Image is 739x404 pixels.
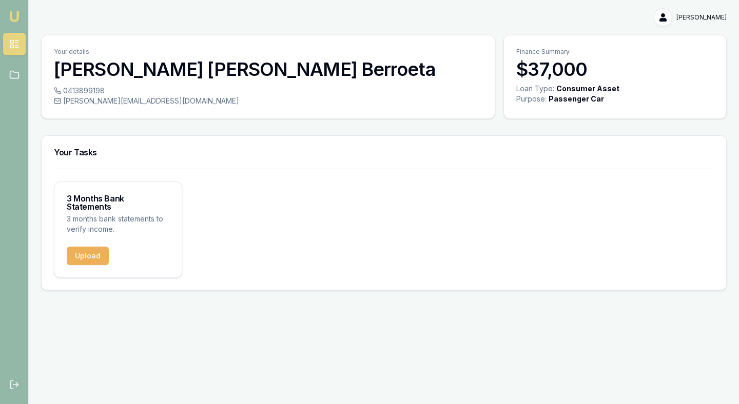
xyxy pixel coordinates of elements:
[676,13,727,22] span: [PERSON_NAME]
[54,48,482,56] p: Your details
[516,48,714,56] p: Finance Summary
[549,94,604,104] div: Passenger Car
[63,86,105,96] span: 0413899198
[516,94,547,104] div: Purpose:
[67,247,109,265] button: Upload
[516,84,554,94] div: Loan Type:
[67,214,169,234] p: 3 months bank statements to verify income.
[54,148,714,156] h3: Your Tasks
[8,10,21,23] img: emu-icon-u.png
[516,59,714,79] h3: $37,000
[556,84,619,94] div: Consumer Asset
[63,96,239,106] span: [PERSON_NAME][EMAIL_ADDRESS][DOMAIN_NAME]
[67,194,169,211] h3: 3 Months Bank Statements
[54,59,482,79] h3: [PERSON_NAME] [PERSON_NAME] Berroeta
